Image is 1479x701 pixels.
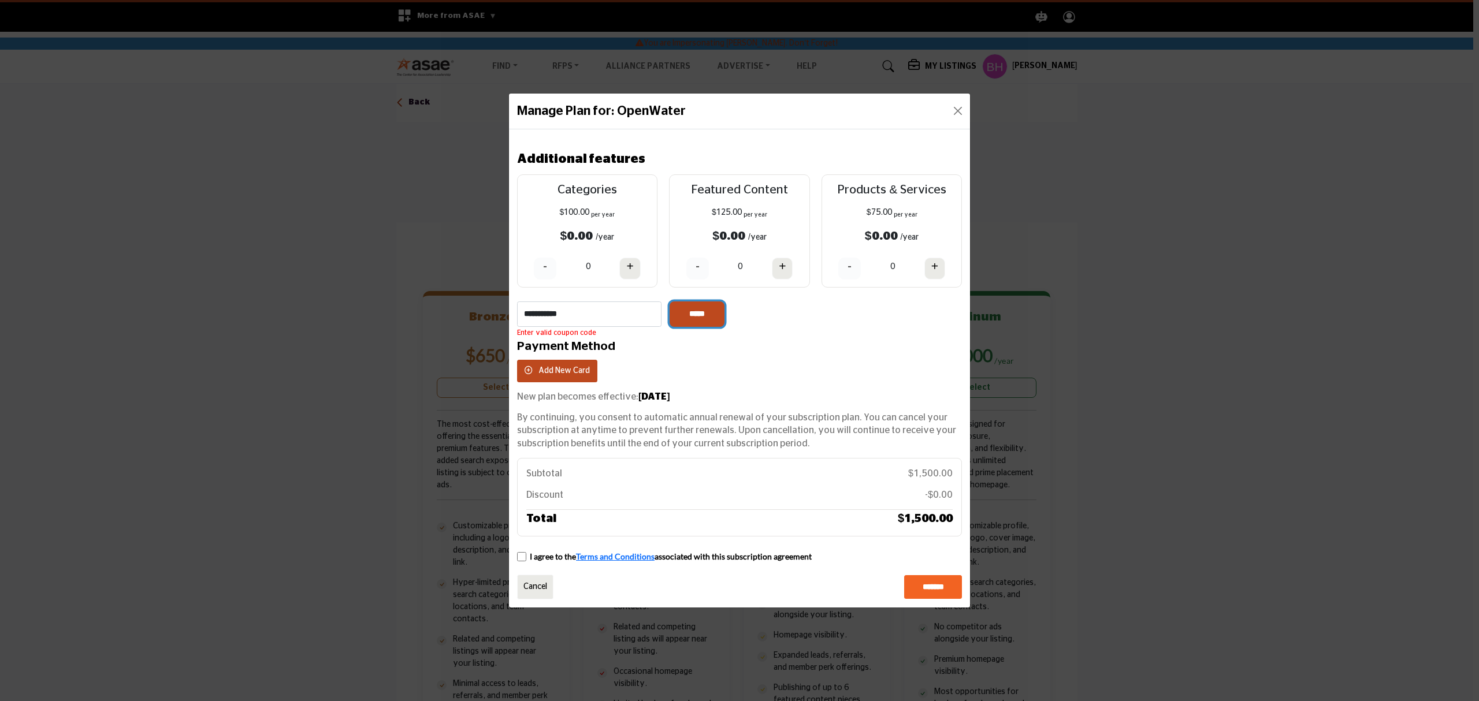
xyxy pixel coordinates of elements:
[560,230,593,242] b: $0.00
[901,233,919,241] span: /year
[925,489,953,501] p: -$0.00
[865,230,898,242] b: $0.00
[517,339,962,353] h4: Payment Method
[894,212,917,218] sub: per year
[712,230,745,242] b: $0.00
[744,212,767,218] sub: per year
[748,233,767,241] span: /year
[619,258,640,279] button: +
[517,150,645,169] h3: Additional features
[517,390,962,403] p: New plan becomes effective:
[526,489,563,501] p: Discount
[586,261,590,273] p: 0
[517,102,686,121] h1: Manage Plan for: OpenWater
[517,575,553,599] a: Close
[867,208,892,217] span: $75.00
[526,467,562,480] p: Subtotal
[680,181,799,199] p: Featured Content
[924,258,945,279] button: +
[517,411,962,450] p: By continuing, you consent to automatic annual renewal of your subscription plan. You can cancel ...
[931,259,938,274] h4: +
[559,208,589,217] span: $100.00
[530,551,812,562] p: I agree to the associated with this subscription agreement
[538,367,590,375] span: Add New Card
[890,261,895,273] p: 0
[596,233,614,241] span: /year
[638,392,670,401] strong: [DATE]
[950,103,966,119] button: Close
[898,510,953,527] h5: $1,500.00
[772,258,793,279] button: +
[576,551,655,561] a: Terms and Conditions
[528,181,647,199] p: Categories
[833,181,952,199] p: Products & Services
[712,208,742,217] span: $125.00
[738,261,742,273] p: 0
[517,360,597,382] button: Add New Card
[626,259,633,274] h4: +
[526,510,556,527] h5: Total
[908,467,953,480] p: $1,500.00
[517,329,596,336] span: Enter valid coupon code
[591,212,615,218] sub: per year
[779,259,786,274] h4: +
